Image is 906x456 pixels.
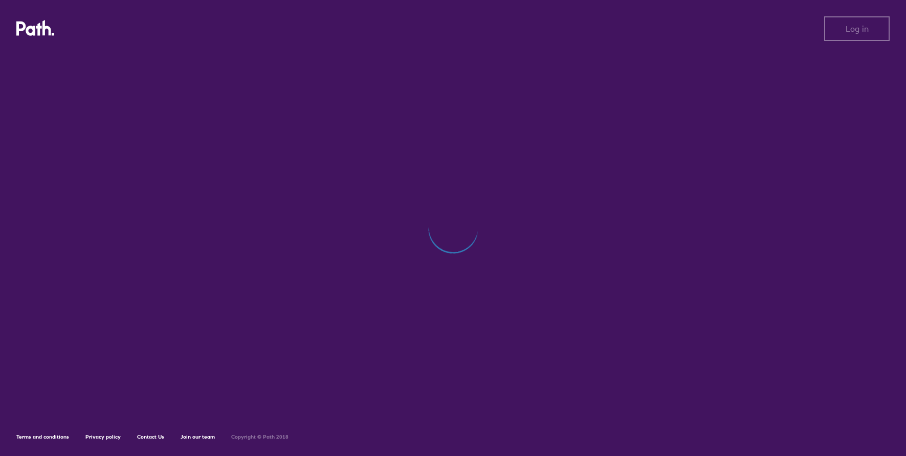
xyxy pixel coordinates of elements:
a: Join our team [181,433,215,440]
a: Privacy policy [85,433,121,440]
a: Terms and conditions [16,433,69,440]
a: Contact Us [137,433,164,440]
span: Log in [846,24,869,33]
h6: Copyright © Path 2018 [231,434,289,440]
button: Log in [824,16,890,41]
